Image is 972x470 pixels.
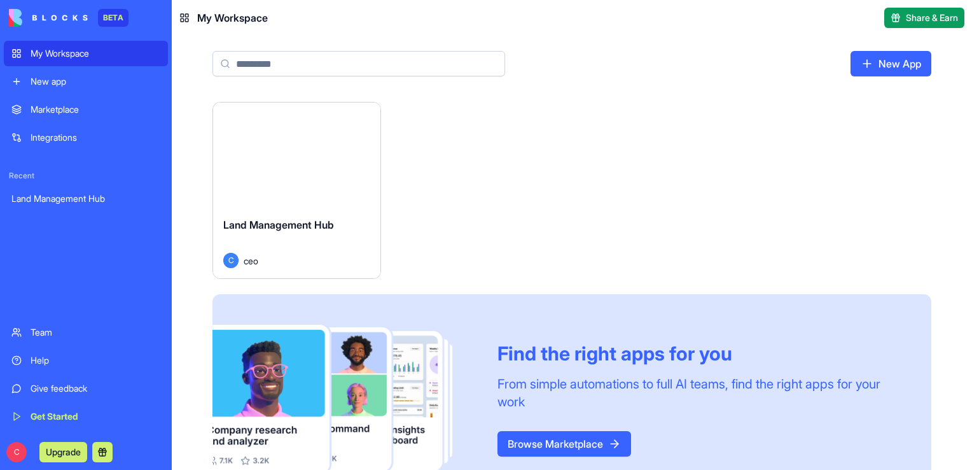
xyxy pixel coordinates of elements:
[6,442,27,462] span: C
[31,75,160,88] div: New app
[4,171,168,181] span: Recent
[98,9,128,27] div: BETA
[497,431,631,457] a: Browse Marketplace
[31,131,160,144] div: Integrations
[223,218,334,231] span: Land Management Hub
[212,102,381,279] a: Land Management HubCceo
[497,342,901,365] div: Find the right apps for you
[31,382,160,395] div: Give feedback
[884,8,964,28] button: Share & Earn
[4,69,168,94] a: New app
[9,9,128,27] a: BETA
[244,254,258,267] span: ceo
[11,192,160,205] div: Land Management Hub
[31,354,160,367] div: Help
[31,103,160,116] div: Marketplace
[31,47,160,60] div: My Workspace
[9,9,88,27] img: logo
[197,10,268,25] span: My Workspace
[4,186,168,211] a: Land Management Hub
[4,376,168,401] a: Give feedback
[497,375,901,411] div: From simple automations to full AI teams, find the right apps for your work
[4,97,168,122] a: Marketplace
[39,445,87,458] a: Upgrade
[4,348,168,373] a: Help
[4,320,168,345] a: Team
[31,410,160,423] div: Get Started
[4,125,168,150] a: Integrations
[4,41,168,66] a: My Workspace
[850,51,931,76] a: New App
[31,326,160,339] div: Team
[4,404,168,429] a: Get Started
[906,11,958,24] span: Share & Earn
[39,442,87,462] button: Upgrade
[223,253,239,268] span: C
